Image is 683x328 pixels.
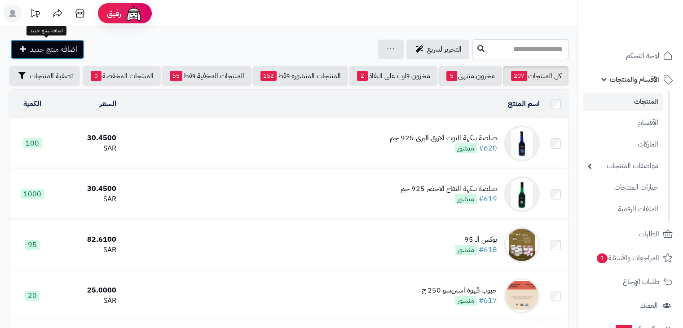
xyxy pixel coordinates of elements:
span: منشور [455,296,477,306]
span: 2 [357,71,368,81]
span: اضافة منتج جديد [30,44,77,55]
div: 30.4500 [58,133,116,143]
div: SAR [58,143,116,154]
span: التحرير لسريع [427,44,462,55]
a: الملفات الرقمية [583,199,663,219]
img: حبوب قهوة اسبريسو 250 ج [504,278,540,314]
img: tab_keywords_by_traffic_grey.svg [91,52,98,59]
span: رفيق [107,8,121,19]
div: بوكس الـ 95 [455,235,497,245]
a: #620 [479,143,497,154]
div: SAR [58,296,116,306]
span: منشور [455,194,477,204]
div: 82.6100 [58,235,116,245]
div: Domain Overview [36,53,80,59]
span: طلبات الإرجاع [623,275,659,288]
button: تصفية المنتجات [9,66,80,86]
div: Domain: [DOMAIN_NAME] [23,23,99,31]
div: اضافة منتج جديد [26,26,66,36]
span: 20 [25,291,40,301]
div: صلصة بنكهة التوت الازرق البري 925 جم [390,133,497,143]
span: 1 [597,253,608,263]
a: #617 [479,295,497,306]
a: خيارات المنتجات [583,178,663,197]
span: 95 [25,240,40,250]
a: تحديثات المنصة [24,4,46,25]
a: المنتجات [583,93,663,111]
img: website_grey.svg [14,23,22,31]
div: حبوب قهوة اسبريسو 250 ج [422,285,497,296]
span: 55 [170,71,182,81]
img: tab_domain_overview_orange.svg [26,52,33,59]
img: بوكس الـ 95 [504,227,540,263]
a: لوحة التحكم [583,45,678,66]
img: صلصة بنكهة التوت الازرق البري 925 جم [504,125,540,161]
div: صلصة بنكهة التفاح الاخضر 925 جم [401,184,497,194]
img: صلصة بنكهة التفاح الاخضر 925 جم [504,176,540,212]
div: SAR [58,245,116,255]
div: v 4.0.25 [25,14,44,22]
div: 25.0000 [58,285,116,296]
a: مواصفات المنتجات [583,156,663,176]
a: المنتجات المخفضة0 [83,66,161,86]
span: 5 [446,71,457,81]
div: Keywords by Traffic [101,53,148,59]
img: logo_orange.svg [14,14,22,22]
span: 0 [91,71,101,81]
a: العملاء [583,295,678,316]
a: المنتجات المخفية فقط55 [162,66,251,86]
a: #618 [479,244,497,255]
a: طلبات الإرجاع [583,271,678,293]
a: المنتجات المنشورة فقط152 [252,66,348,86]
a: المراجعات والأسئلة1 [583,247,678,269]
span: 152 [260,71,277,81]
a: مخزون قارب على النفاذ2 [349,66,437,86]
span: المراجعات والأسئلة [596,252,659,264]
a: الأقسام [583,113,663,133]
div: 30.4500 [58,184,116,194]
a: #619 [479,194,497,204]
span: الطلبات [639,228,659,240]
span: منشور [455,143,477,153]
a: اسم المنتج [508,98,540,109]
a: كل المنتجات207 [503,66,568,86]
a: الطلبات [583,223,678,245]
img: ai-face.png [125,4,143,22]
span: العملاء [640,299,658,312]
span: 100 [23,138,42,148]
img: logo-2.png [622,24,674,43]
span: منشور [455,245,477,255]
a: الماركات [583,135,663,154]
a: اضافة منتج جديد [10,40,84,59]
span: لوحة التحكم [626,49,659,62]
span: الأقسام والمنتجات [610,73,659,86]
span: 207 [511,71,527,81]
span: 1000 [21,189,44,199]
a: الكمية [23,98,41,109]
div: SAR [58,194,116,204]
a: مخزون منتهي5 [438,66,502,86]
a: السعر [100,98,116,109]
span: تصفية المنتجات [30,71,73,81]
a: التحرير لسريع [406,40,469,59]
